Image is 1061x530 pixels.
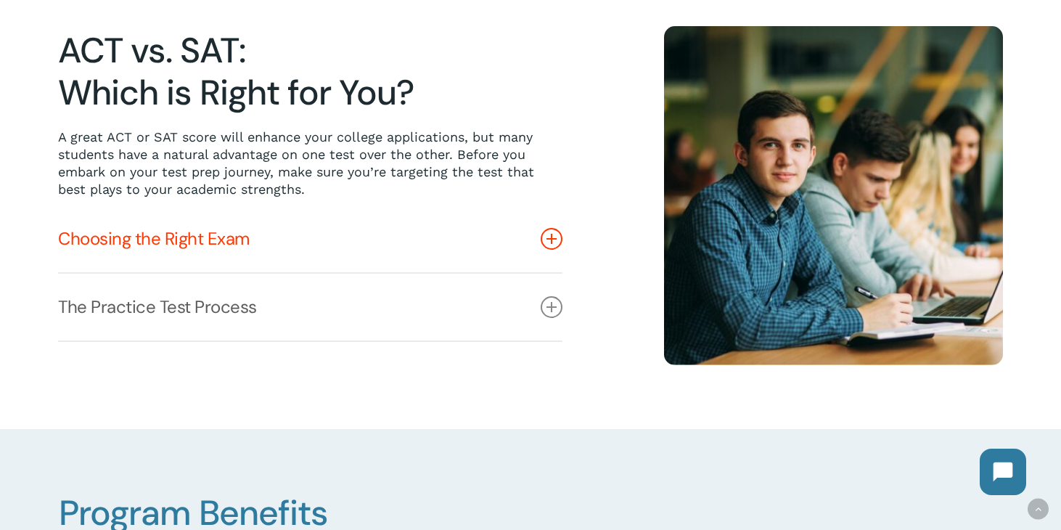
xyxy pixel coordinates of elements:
[58,205,562,272] a: Choosing the Right Exam
[965,434,1041,510] iframe: Chatbot
[664,26,1003,365] img: Happy Students 14
[58,274,562,341] a: The Practice Test Process
[58,30,562,114] h2: ACT vs. SAT: Which is Right for You?
[58,129,562,198] p: A great ACT or SAT score will enhance your college applications, but many students have a natural...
